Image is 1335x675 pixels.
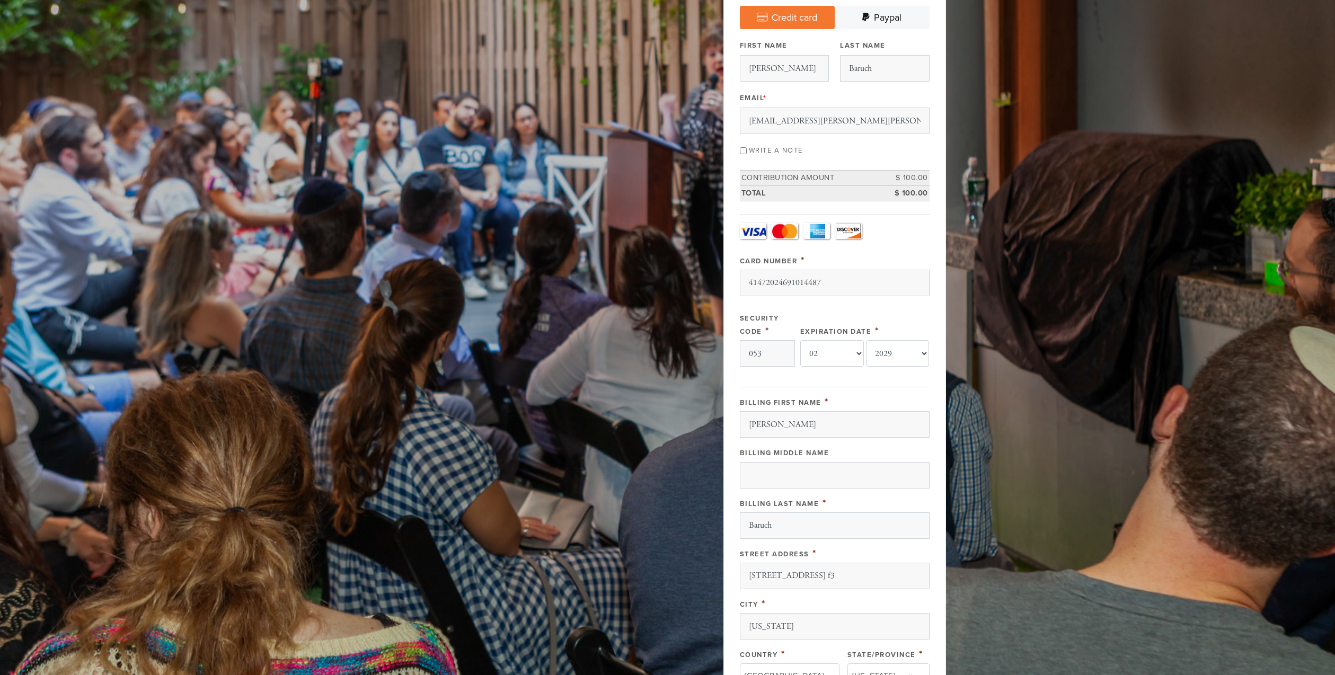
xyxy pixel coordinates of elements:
label: Country [740,651,778,659]
select: Expiration Date year [866,340,930,367]
span: This field is required. [763,94,767,102]
span: This field is required. [825,396,829,407]
label: Expiration Date [800,327,872,336]
label: First Name [740,41,788,50]
a: Paypal [835,6,930,29]
label: Email [740,93,767,103]
label: Billing First Name [740,398,821,407]
span: This field is required. [801,254,805,266]
label: Write a note [749,146,803,155]
td: $ 100.00 [882,171,930,186]
a: Credit card [740,6,835,29]
a: Amex [803,223,830,239]
a: MasterCard [772,223,798,239]
span: This field is required. [812,547,817,559]
td: Contribution Amount [740,171,882,186]
label: Card Number [740,257,798,265]
td: $ 100.00 [882,185,930,201]
label: Last Name [840,41,886,50]
span: This field is required. [762,598,766,609]
td: Total [740,185,882,201]
label: Billing Last Name [740,500,819,508]
label: State/Province [847,651,916,659]
span: This field is required. [919,648,923,660]
label: Billing Middle Name [740,449,829,457]
span: This field is required. [823,497,827,509]
span: This field is required. [875,325,879,336]
label: Security Code [740,314,779,336]
label: City [740,600,758,609]
a: Discover [835,223,862,239]
label: Street Address [740,550,809,558]
a: Visa [740,223,766,239]
span: This field is required. [781,648,785,660]
select: Expiration Date month [800,340,864,367]
span: This field is required. [765,325,770,336]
